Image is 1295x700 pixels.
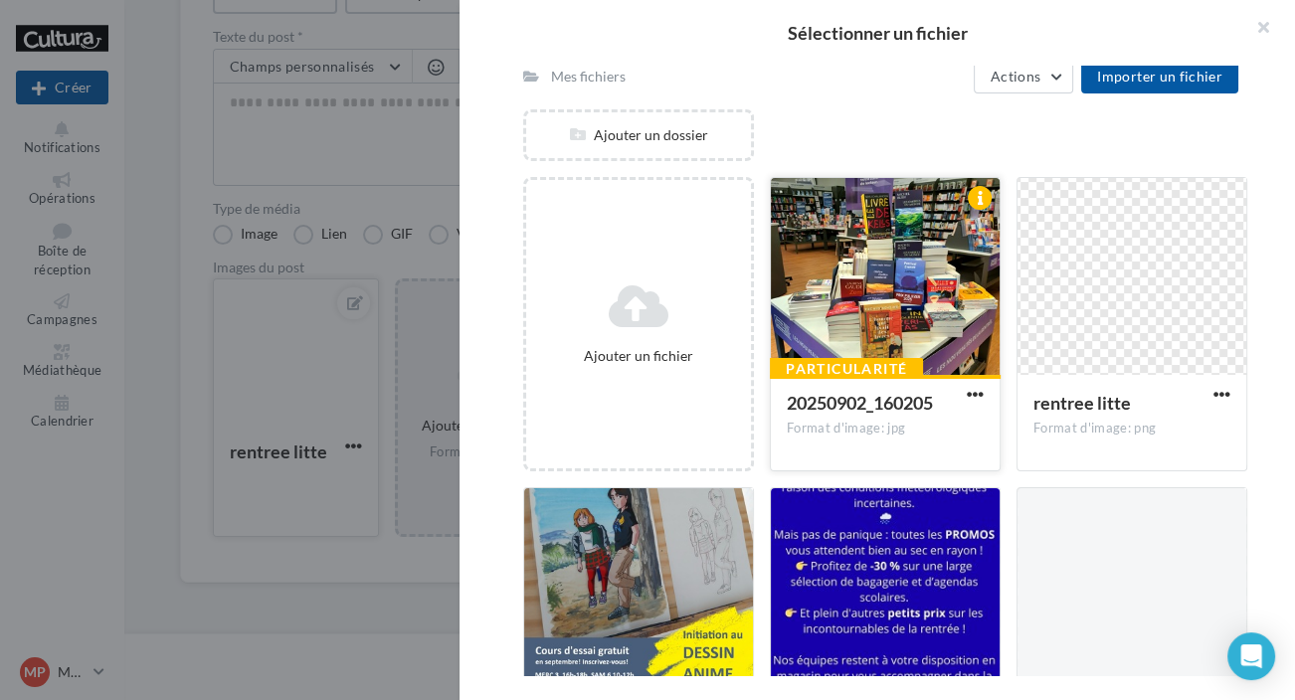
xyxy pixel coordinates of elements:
[1081,60,1238,93] button: Importer un fichier
[1097,68,1222,85] span: Importer un fichier
[787,392,933,414] span: 20250902_160205
[770,358,923,380] div: Particularité
[526,125,751,145] div: Ajouter un dossier
[1033,392,1131,414] span: rentree litte
[974,60,1073,93] button: Actions
[551,67,626,87] div: Mes fichiers
[991,68,1040,85] span: Actions
[1227,632,1275,680] div: Open Intercom Messenger
[787,420,984,437] div: Format d'image: jpg
[1033,420,1230,437] div: Format d'image: png
[491,24,1263,42] h2: Sélectionner un fichier
[534,346,743,366] div: Ajouter un fichier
